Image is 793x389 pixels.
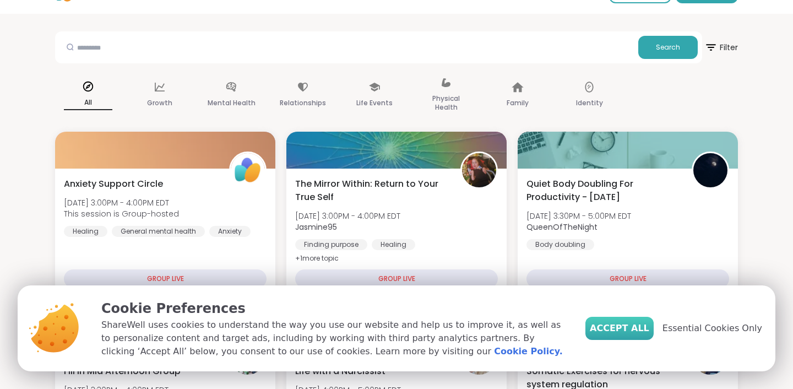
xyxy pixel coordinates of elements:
[590,322,649,335] span: Accept All
[494,345,562,358] a: Cookie Policy.
[526,210,631,221] span: [DATE] 3:30PM - 5:00PM EDT
[656,42,680,52] span: Search
[295,177,448,204] span: The Mirror Within: Return to Your True Self
[372,239,415,250] div: Healing
[295,269,498,288] div: GROUP LIVE
[64,269,267,288] div: GROUP LIVE
[462,153,496,187] img: Jasmine95
[585,317,654,340] button: Accept All
[295,239,367,250] div: Finding purpose
[231,153,265,187] img: ShareWell
[295,365,385,378] span: Life with a Narcissist
[422,92,470,114] p: Physical Health
[662,322,762,335] span: Essential Cookies Only
[507,96,529,110] p: Family
[704,31,738,63] button: Filter
[576,96,603,110] p: Identity
[526,177,680,204] span: Quiet Body Doubling For Productivity - [DATE]
[208,96,256,110] p: Mental Health
[64,365,181,378] span: Fill In Mid Afternoon Group
[526,239,594,250] div: Body doubling
[64,208,179,219] span: This session is Group-hosted
[101,299,568,318] p: Cookie Preferences
[64,226,107,237] div: Healing
[704,34,738,61] span: Filter
[295,221,337,233] b: Jasmine95
[638,36,698,59] button: Search
[64,177,163,191] span: Anxiety Support Circle
[693,153,727,187] img: QueenOfTheNight
[280,96,326,110] p: Relationships
[356,96,393,110] p: Life Events
[526,221,598,233] b: QueenOfTheNight
[64,197,179,208] span: [DATE] 3:00PM - 4:00PM EDT
[147,96,172,110] p: Growth
[295,210,400,221] span: [DATE] 3:00PM - 4:00PM EDT
[526,269,729,288] div: GROUP LIVE
[209,226,251,237] div: Anxiety
[101,318,568,358] p: ShareWell uses cookies to understand the way you use our website and help us to improve it, as we...
[112,226,205,237] div: General mental health
[64,96,112,110] p: All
